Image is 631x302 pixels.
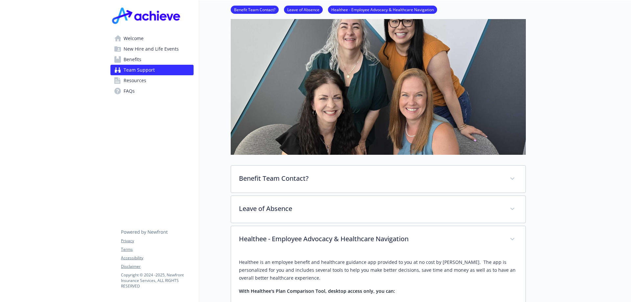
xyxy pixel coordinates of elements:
a: Team Support [110,65,194,75]
a: Leave of Absence [284,6,323,12]
strong: With Healthee's Plan Comparison Tool, desktop access only, you can: [239,288,395,294]
a: Privacy [121,238,193,244]
span: Team Support [124,65,155,75]
span: Welcome [124,33,144,44]
p: Healthee is an employee benefit and healthcare guidance app provided to you at no cost by [PERSON... [239,258,518,282]
a: Resources [110,75,194,86]
span: Resources [124,75,146,86]
a: Healthee - Employee Advocacy & Healthcare Navigation [328,6,437,12]
p: Copyright © 2024 - 2025 , Newfront Insurance Services, ALL RIGHTS RESERVED [121,272,193,289]
span: Benefits [124,54,141,65]
a: Disclaimer [121,264,193,269]
a: Benefit Team Contact? [231,6,279,12]
span: New Hire and Life Events [124,44,179,54]
a: Terms [121,246,193,252]
div: Benefit Team Contact? [231,166,526,193]
div: Healthee - Employee Advocacy & Healthcare Navigation [231,226,526,253]
a: Welcome [110,33,194,44]
p: Leave of Absence [239,204,502,214]
div: Leave of Absence [231,196,526,223]
a: Benefits [110,54,194,65]
a: FAQs [110,86,194,96]
a: Accessibility [121,255,193,261]
a: New Hire and Life Events [110,44,194,54]
span: FAQs [124,86,135,96]
p: Benefit Team Contact? [239,174,502,183]
p: Healthee - Employee Advocacy & Healthcare Navigation [239,234,502,244]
